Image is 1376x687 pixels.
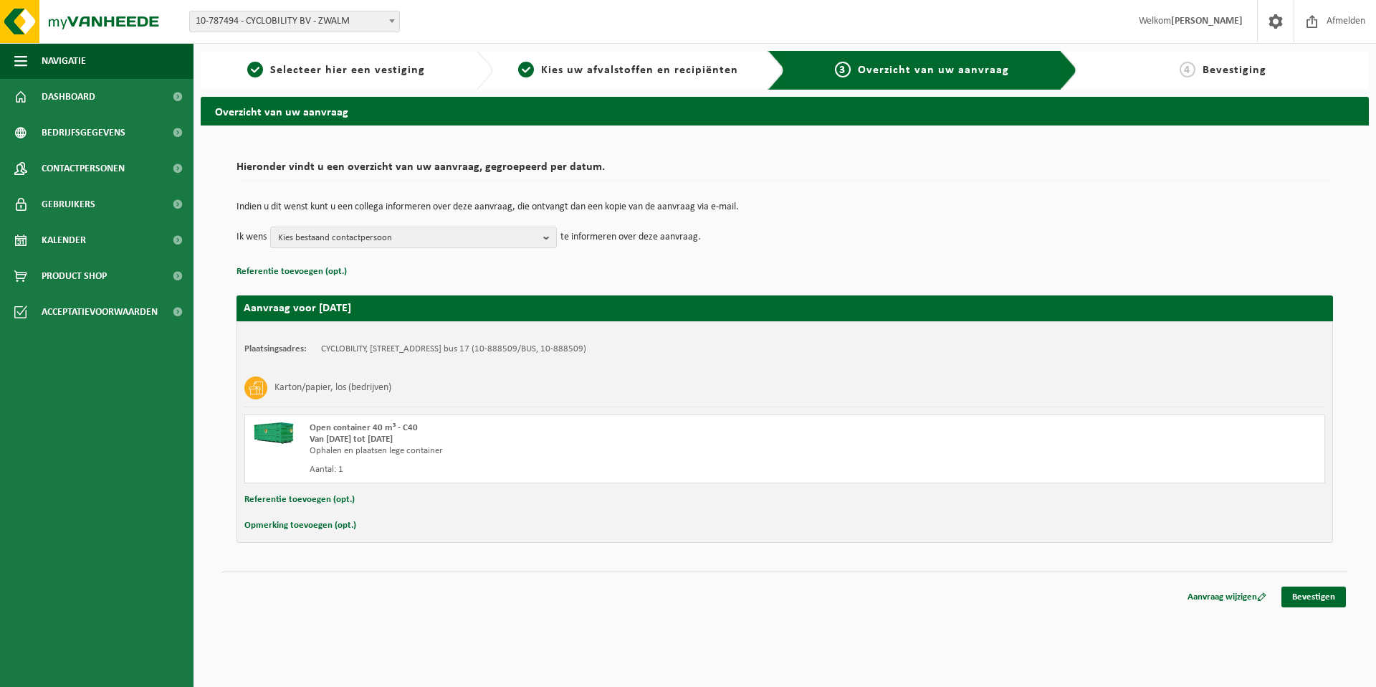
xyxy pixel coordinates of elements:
[1203,65,1266,76] span: Bevestiging
[274,376,391,399] h3: Karton/papier, los (bedrijven)
[236,262,347,281] button: Referentie toevoegen (opt.)
[190,11,399,32] span: 10-787494 - CYCLOBILITY BV - ZWALM
[858,65,1009,76] span: Overzicht van uw aanvraag
[208,62,464,79] a: 1Selecteer hier een vestiging
[1180,62,1195,77] span: 4
[310,464,842,475] div: Aantal: 1
[1281,587,1346,607] a: Bevestigen
[321,343,586,355] td: CYCLOBILITY, [STREET_ADDRESS] bus 17 (10-888509/BUS, 10-888509)
[310,423,418,432] span: Open container 40 m³ - C40
[244,344,307,354] strong: Plaatsingsadres:
[1177,587,1277,607] a: Aanvraag wijzigen
[201,97,1369,125] h2: Overzicht van uw aanvraag
[278,227,537,249] span: Kies bestaand contactpersoon
[541,65,738,76] span: Kies uw afvalstoffen en recipiënten
[500,62,757,79] a: 2Kies uw afvalstoffen en recipiënten
[42,79,95,115] span: Dashboard
[236,202,1333,212] p: Indien u dit wenst kunt u een collega informeren over deze aanvraag, die ontvangt dan een kopie v...
[236,161,1333,181] h2: Hieronder vindt u een overzicht van uw aanvraag, gegroepeerd per datum.
[310,435,393,444] strong: Van [DATE] tot [DATE]
[270,227,557,248] button: Kies bestaand contactpersoon
[310,445,842,457] div: Ophalen en plaatsen lege container
[42,258,107,294] span: Product Shop
[835,62,851,77] span: 3
[42,294,158,330] span: Acceptatievoorwaarden
[244,303,351,314] strong: Aanvraag voor [DATE]
[42,115,125,151] span: Bedrijfsgegevens
[42,222,86,258] span: Kalender
[42,186,95,222] span: Gebruikers
[560,227,701,248] p: te informeren over deze aanvraag.
[270,65,425,76] span: Selecteer hier een vestiging
[518,62,534,77] span: 2
[42,43,86,79] span: Navigatie
[189,11,400,32] span: 10-787494 - CYCLOBILITY BV - ZWALM
[1171,16,1243,27] strong: [PERSON_NAME]
[247,62,263,77] span: 1
[252,422,295,444] img: HK-XC-40-GN-00.png
[244,516,356,535] button: Opmerking toevoegen (opt.)
[236,227,267,248] p: Ik wens
[244,491,355,509] button: Referentie toevoegen (opt.)
[42,151,125,186] span: Contactpersonen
